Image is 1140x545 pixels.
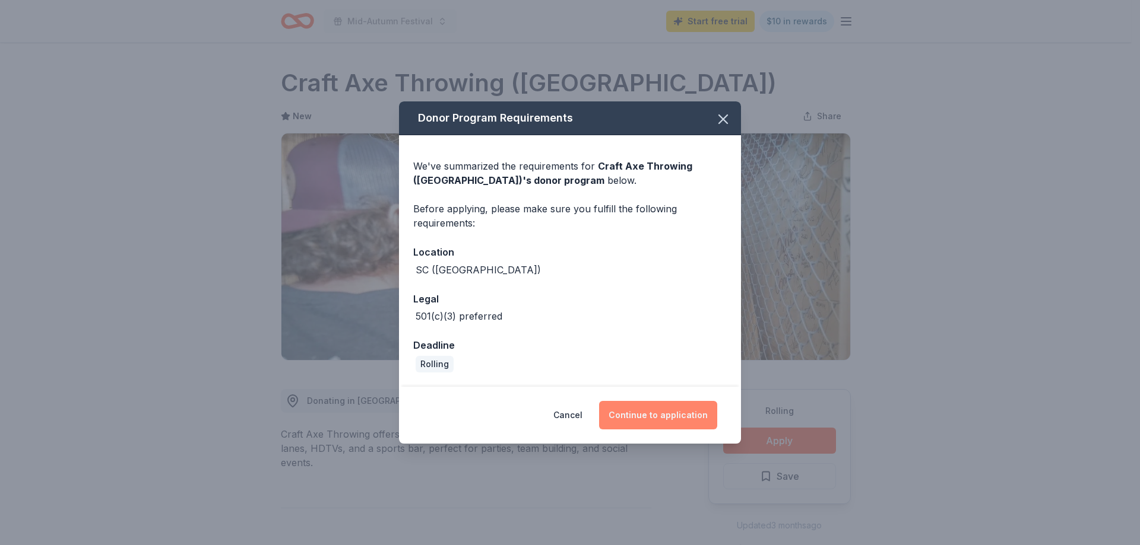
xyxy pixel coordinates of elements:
[416,356,454,372] div: Rolling
[413,202,727,230] div: Before applying, please make sure you fulfill the following requirements:
[413,244,727,260] div: Location
[599,401,717,429] button: Continue to application
[416,263,541,277] div: SC ([GEOGRAPHIC_DATA])
[416,309,502,323] div: 501(c)(3) preferred
[413,337,727,353] div: Deadline
[399,101,741,135] div: Donor Program Requirements
[413,291,727,307] div: Legal
[413,159,727,187] div: We've summarized the requirements for below.
[553,401,582,429] button: Cancel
